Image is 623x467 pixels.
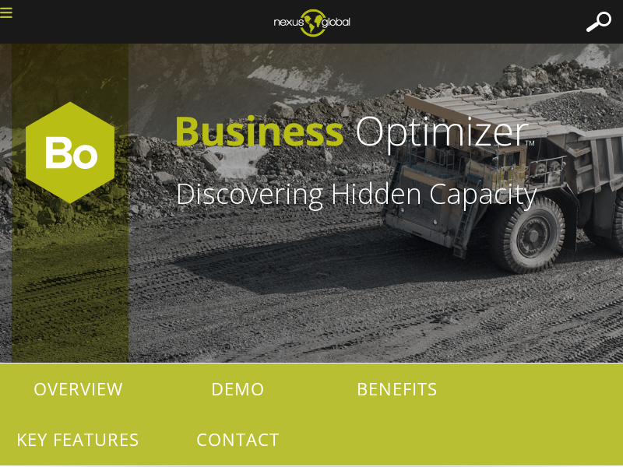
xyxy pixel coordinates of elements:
[319,363,475,414] p: BENEFITS
[175,180,611,208] h1: Discovering Hidden Capacity
[16,98,125,207] img: Bo
[160,414,315,465] p: CONTACT
[160,363,315,414] p: DEMO
[262,4,362,41] img: ng_logo_web
[175,83,611,180] img: BusOpthorizontal-no-icon-1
